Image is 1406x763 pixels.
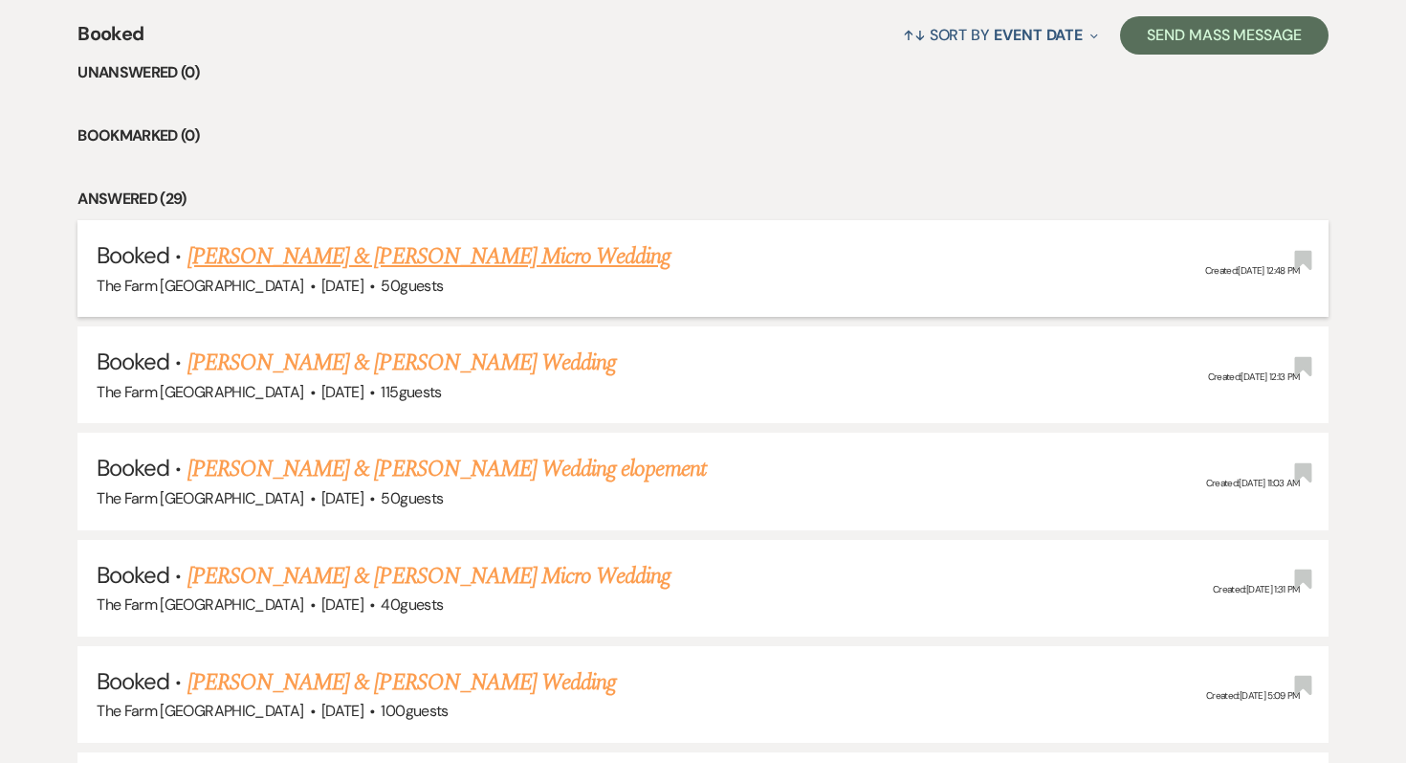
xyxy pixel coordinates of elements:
[321,382,363,402] span: [DATE]
[77,187,1329,212] li: Answered (29)
[381,276,443,296] span: 50 guests
[97,666,169,696] span: Booked
[903,25,926,45] span: ↑↓
[77,60,1329,85] li: Unanswered (0)
[97,560,169,590] span: Booked
[321,701,363,721] span: [DATE]
[1206,477,1300,489] span: Created: [DATE] 11:03 AM
[321,488,363,508] span: [DATE]
[97,488,303,508] span: The Farm [GEOGRAPHIC_DATA]
[77,19,143,60] span: Booked
[187,346,616,380] a: [PERSON_NAME] & [PERSON_NAME] Wedding
[381,595,443,615] span: 40 guests
[1213,583,1300,595] span: Created: [DATE] 1:31 PM
[381,382,441,402] span: 115 guests
[321,595,363,615] span: [DATE]
[895,10,1106,60] button: Sort By Event Date
[381,701,448,721] span: 100 guests
[994,25,1083,45] span: Event Date
[97,701,303,721] span: The Farm [GEOGRAPHIC_DATA]
[1206,690,1300,703] span: Created: [DATE] 5:09 PM
[97,453,169,482] span: Booked
[97,276,303,296] span: The Farm [GEOGRAPHIC_DATA]
[321,276,363,296] span: [DATE]
[1205,264,1300,277] span: Created: [DATE] 12:48 PM
[187,559,671,594] a: [PERSON_NAME] & [PERSON_NAME] Micro Wedding
[1208,370,1300,383] span: Created: [DATE] 12:13 PM
[187,665,616,700] a: [PERSON_NAME] & [PERSON_NAME] Wedding
[97,595,303,615] span: The Farm [GEOGRAPHIC_DATA]
[187,452,706,486] a: [PERSON_NAME] & [PERSON_NAME] Wedding elopement
[97,347,169,376] span: Booked
[97,382,303,402] span: The Farm [GEOGRAPHIC_DATA]
[97,240,169,270] span: Booked
[187,239,671,274] a: [PERSON_NAME] & [PERSON_NAME] Micro Wedding
[1120,16,1329,55] button: Send Mass Message
[77,123,1329,148] li: Bookmarked (0)
[381,488,443,508] span: 50 guests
